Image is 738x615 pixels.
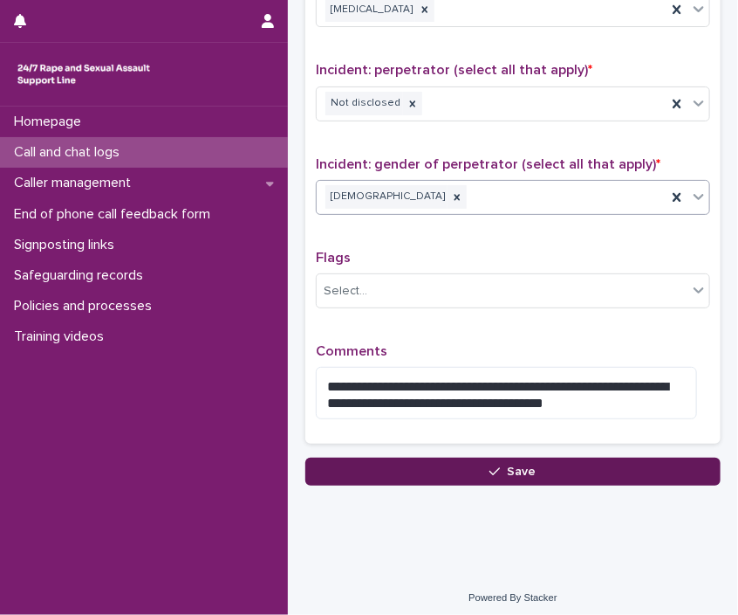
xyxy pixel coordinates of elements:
[7,114,95,130] p: Homepage
[316,344,387,358] span: Comments
[468,592,557,603] a: Powered By Stacker
[316,63,592,77] span: Incident: perpetrator (select all that apply)
[7,206,224,223] p: End of phone call feedback form
[7,298,166,314] p: Policies and processes
[7,267,157,284] p: Safeguarding records
[14,57,154,92] img: rhQMoQhaT3yELyF149Cw
[325,185,448,209] div: [DEMOGRAPHIC_DATA]
[7,175,145,191] p: Caller management
[508,466,536,478] span: Save
[316,251,351,265] span: Flags
[7,237,128,253] p: Signposting links
[316,157,660,171] span: Incident: gender of perpetrator (select all that apply)
[325,92,403,115] div: Not disclosed
[305,458,721,486] button: Save
[7,328,118,345] p: Training videos
[324,282,367,301] div: Select...
[7,144,133,161] p: Call and chat logs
